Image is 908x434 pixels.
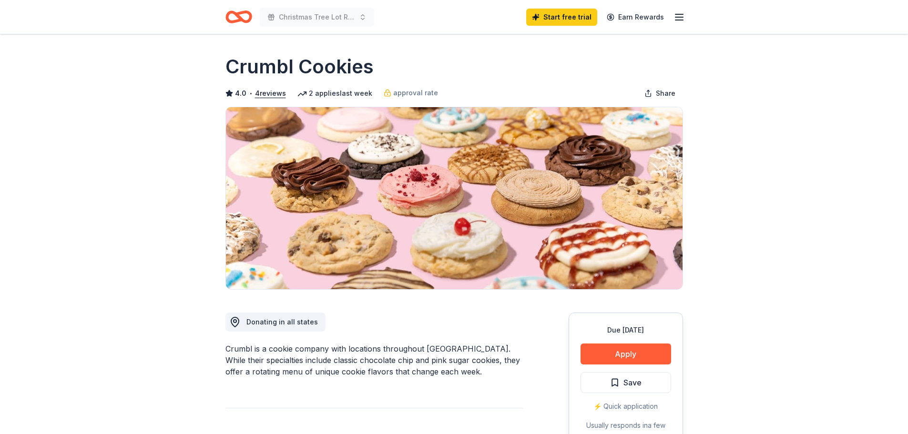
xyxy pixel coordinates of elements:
a: Earn Rewards [601,9,670,26]
h1: Crumbl Cookies [225,53,374,80]
button: Apply [581,343,671,364]
span: • [249,90,252,97]
button: 4reviews [255,88,286,99]
img: Image for Crumbl Cookies [226,107,683,289]
span: Share [656,88,675,99]
a: approval rate [384,87,438,99]
span: Save [623,376,642,389]
span: approval rate [393,87,438,99]
span: 4.0 [235,88,246,99]
div: Due [DATE] [581,324,671,336]
button: Share [637,84,683,103]
button: Save [581,372,671,393]
span: Christmas Tree Lot Raffle [279,11,355,23]
a: Home [225,6,252,28]
div: 2 applies last week [297,88,372,99]
span: Donating in all states [246,318,318,326]
a: Start free trial [526,9,597,26]
div: Crumbl is a cookie company with locations throughout [GEOGRAPHIC_DATA]. While their specialties i... [225,343,523,377]
button: Christmas Tree Lot Raffle [260,8,374,27]
div: ⚡️ Quick application [581,401,671,412]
